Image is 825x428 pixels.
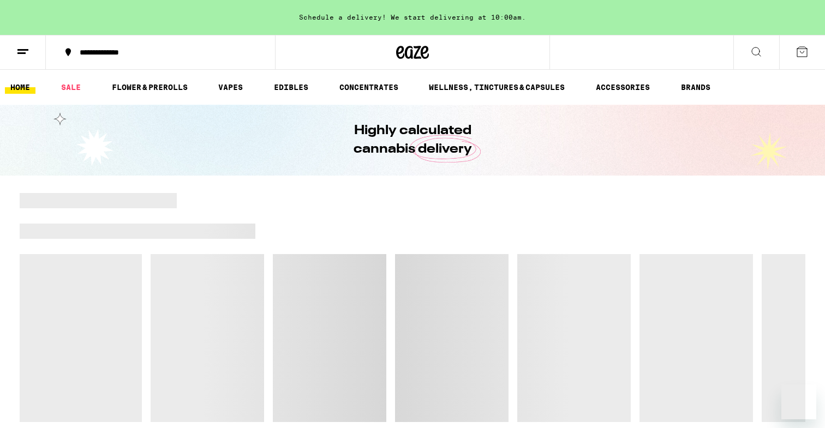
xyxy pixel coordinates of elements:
a: BRANDS [675,81,716,94]
a: WELLNESS, TINCTURES & CAPSULES [423,81,570,94]
a: VAPES [213,81,248,94]
a: FLOWER & PREROLLS [106,81,193,94]
h1: Highly calculated cannabis delivery [322,122,503,159]
a: EDIBLES [268,81,314,94]
a: CONCENTRATES [334,81,404,94]
a: ACCESSORIES [590,81,655,94]
iframe: Button to launch messaging window [781,384,816,419]
a: SALE [56,81,86,94]
a: HOME [5,81,35,94]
